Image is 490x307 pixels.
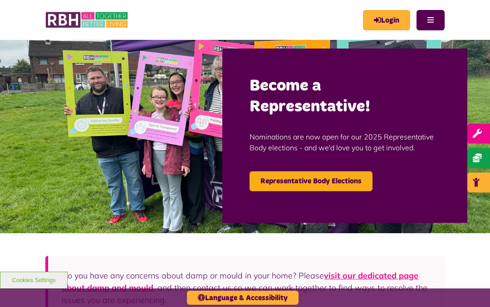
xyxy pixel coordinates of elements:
[62,269,431,306] p: Do you have any concerns about damp or mould in your home? Please , and then contact us so we can...
[250,76,440,118] h2: Become a Representative!
[250,118,440,167] p: Nominations are now open for our 2025 Representative Body elections - and we'd love you to get in...
[363,10,410,30] a: MyRBH
[449,266,490,307] iframe: Netcall Web Assistant for live chat
[416,10,445,30] button: Navigation
[45,9,129,31] img: RBH
[187,291,299,305] button: Language & Accessibility
[250,171,372,191] a: Representative Body Elections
